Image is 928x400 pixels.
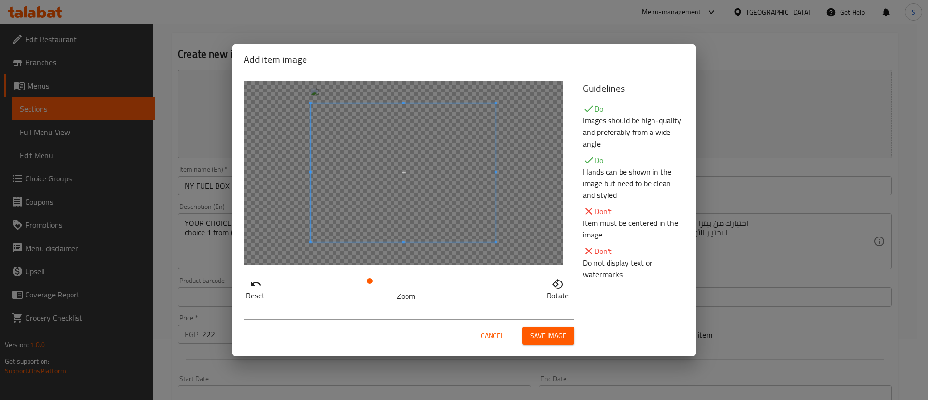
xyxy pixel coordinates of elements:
p: Do not display text or watermarks [583,257,684,280]
p: Do [583,103,684,115]
p: Reset [246,290,265,301]
p: Rotate [547,290,569,301]
h5: Guidelines [583,81,684,96]
p: Don't [583,245,684,257]
span: Cancel [481,330,504,342]
p: Images should be high-quality and preferably from a wide-angle [583,115,684,149]
h2: Add item image [244,52,684,67]
button: Reset [244,276,267,300]
button: Save image [522,327,574,345]
p: Do [583,154,684,166]
p: Zoom [370,290,442,302]
button: Rotate [544,276,571,300]
p: Item must be centered in the image [583,217,684,240]
p: Don't [583,206,684,217]
p: Hands can be shown in the image but need to be clean and styled [583,166,684,201]
button: Cancel [477,327,508,345]
span: Save image [530,330,566,342]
